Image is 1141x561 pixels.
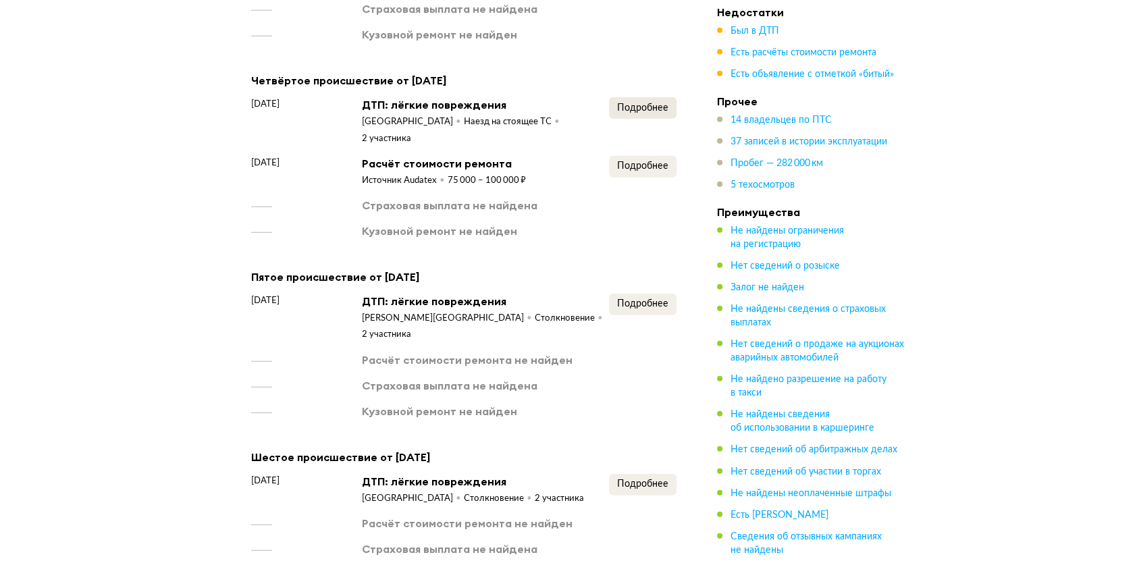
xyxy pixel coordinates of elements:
div: Страховая выплата не найдена [362,378,537,393]
span: Есть объявление с отметкой «битый» [731,70,894,79]
span: Нет сведений о розыске [731,261,840,271]
h4: Преимущества [717,205,906,219]
span: 5 техосмотров [731,180,795,190]
div: Расчёт стоимости ремонта не найден [362,352,573,367]
div: Шестое происшествие от [DATE] [251,448,676,466]
span: Не найдены ограничения на регистрацию [731,226,844,249]
div: Наезд на стоящее ТС [464,116,562,128]
span: Был в ДТП [731,26,779,36]
span: Залог не найден [731,283,804,292]
span: Сведения об отзывных кампаниях не найдены [731,531,882,554]
span: 37 записей в истории эксплуатации [731,137,887,146]
div: Расчёт стоимости ремонта не найден [362,516,573,531]
span: Подробнее [617,299,668,309]
span: Подробнее [617,161,668,171]
div: Страховая выплата не найдена [362,1,537,16]
span: [DATE] [251,156,280,169]
span: Не найдено разрешение на работу в такси [731,375,886,398]
div: Четвёртое происшествие от [DATE] [251,72,676,89]
h4: Недостатки [717,5,906,19]
div: Страховая выплата не найдена [362,541,537,556]
button: Подробнее [609,156,676,178]
div: Кузовной ремонт не найден [362,223,517,238]
div: Столкновение [464,493,535,505]
div: ДТП: лёгкие повреждения [362,294,609,309]
span: [DATE] [251,474,280,487]
div: 2 участника [362,133,411,145]
div: [GEOGRAPHIC_DATA] [362,116,464,128]
span: 14 владельцев по ПТС [731,115,832,125]
div: Кузовной ремонт не найден [362,27,517,42]
span: Не найдены сведения об использовании в каршеринге [731,410,874,433]
div: Кузовной ремонт не найден [362,404,517,419]
div: ДТП: лёгкие повреждения [362,97,609,112]
div: Пятое происшествие от [DATE] [251,268,676,286]
h4: Прочее [717,95,906,108]
span: [DATE] [251,294,280,307]
span: Есть [PERSON_NAME] [731,510,828,519]
span: Не найдены неоплаченные штрафы [731,488,891,498]
span: Нет сведений об участии в торгах [731,466,881,476]
div: 2 участника [535,493,584,505]
div: ДТП: лёгкие повреждения [362,474,584,489]
span: Нет сведений об арбитражных делах [731,445,897,454]
div: Столкновение [535,313,606,325]
div: Расчёт стоимости ремонта [362,156,526,171]
div: 75 000 – 100 000 ₽ [448,175,526,187]
button: Подробнее [609,294,676,315]
span: Пробег — 282 000 км [731,159,823,168]
div: 2 участника [362,329,411,341]
span: [DATE] [251,97,280,111]
span: Есть расчёты стоимости ремонта [731,48,876,57]
button: Подробнее [609,474,676,496]
span: Нет сведений о продаже на аукционах аварийных автомобилей [731,340,904,363]
div: Страховая выплата не найдена [362,198,537,213]
span: Не найдены сведения о страховых выплатах [731,304,886,327]
div: [PERSON_NAME][GEOGRAPHIC_DATA] [362,313,535,325]
button: Подробнее [609,97,676,119]
div: [GEOGRAPHIC_DATA] [362,493,464,505]
div: Источник Audatex [362,175,448,187]
span: Подробнее [617,103,668,113]
span: Подробнее [617,479,668,489]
